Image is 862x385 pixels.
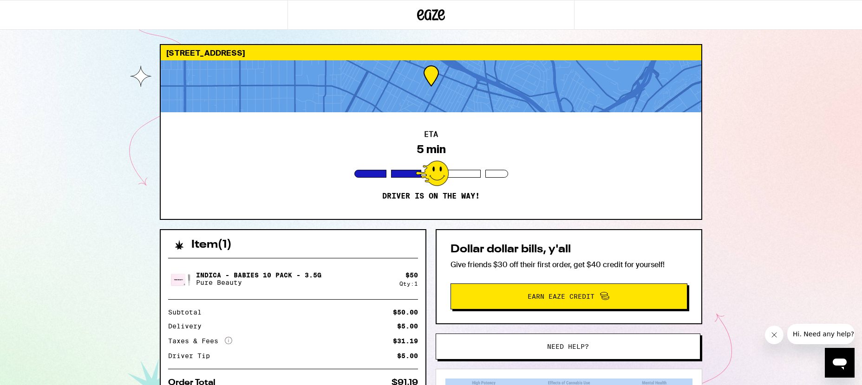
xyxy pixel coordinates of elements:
[451,283,687,309] button: Earn Eaze Credit
[424,131,438,138] h2: ETA
[765,326,784,344] iframe: Close message
[196,271,321,279] p: Indica - Babies 10 Pack - 3.5g
[787,324,855,344] iframe: Message from company
[168,353,216,359] div: Driver Tip
[168,266,194,292] img: Indica - Babies 10 Pack - 3.5g
[191,239,232,250] h2: Item ( 1 )
[393,338,418,344] div: $31.19
[436,334,700,359] button: Need help?
[528,293,594,300] span: Earn Eaze Credit
[397,323,418,329] div: $5.00
[161,45,701,60] div: [STREET_ADDRESS]
[168,337,232,345] div: Taxes & Fees
[417,143,446,156] div: 5 min
[382,192,480,201] p: Driver is on the way!
[196,279,321,286] p: Pure Beauty
[825,348,855,378] iframe: Button to launch messaging window
[547,343,589,350] span: Need help?
[168,309,208,315] div: Subtotal
[451,244,687,255] h2: Dollar dollar bills, y'all
[168,323,208,329] div: Delivery
[451,260,687,269] p: Give friends $30 off their first order, get $40 credit for yourself!
[405,271,418,279] div: $ 50
[397,353,418,359] div: $5.00
[393,309,418,315] div: $50.00
[399,281,418,287] div: Qty: 1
